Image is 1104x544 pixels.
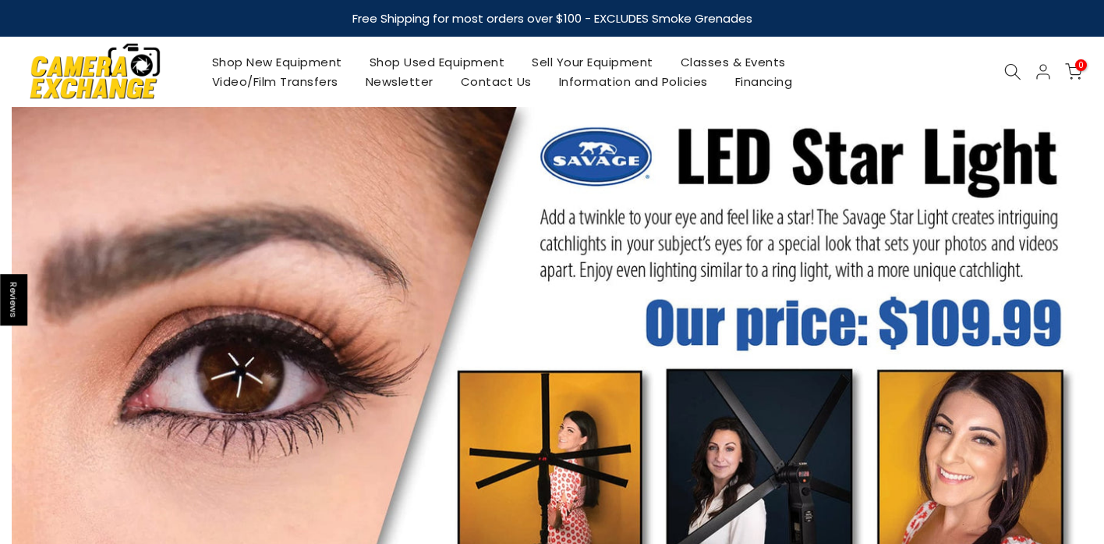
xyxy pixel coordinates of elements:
[352,72,447,91] a: Newsletter
[198,72,352,91] a: Video/Film Transfers
[352,10,752,27] strong: Free Shipping for most orders over $100 - EXCLUDES Smoke Grenades
[518,52,667,72] a: Sell Your Equipment
[667,52,799,72] a: Classes & Events
[198,52,356,72] a: Shop New Equipment
[356,52,518,72] a: Shop Used Equipment
[447,72,545,91] a: Contact Us
[545,72,721,91] a: Information and Policies
[1065,63,1082,80] a: 0
[1075,59,1087,71] span: 0
[721,72,806,91] a: Financing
